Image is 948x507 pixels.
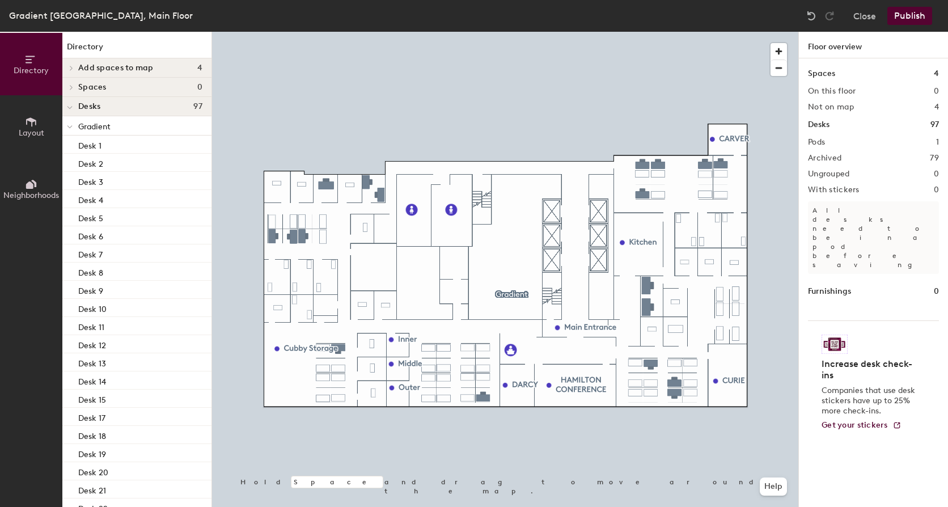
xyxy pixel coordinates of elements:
[822,386,919,416] p: Companies that use desk stickers have up to 25% more check-ins.
[930,119,939,131] h1: 97
[808,87,856,96] h2: On this floor
[934,285,939,298] h1: 0
[822,358,919,381] h4: Increase desk check-ins
[799,32,948,58] h1: Floor overview
[934,67,939,80] h1: 4
[808,154,841,163] h2: Archived
[930,154,939,163] h2: 79
[934,170,939,179] h2: 0
[934,103,939,112] h2: 4
[78,283,103,296] p: Desk 9
[78,192,103,205] p: Desk 4
[808,285,851,298] h1: Furnishings
[78,210,103,223] p: Desk 5
[78,247,103,260] p: Desk 7
[78,319,104,332] p: Desk 11
[78,428,106,441] p: Desk 18
[3,191,59,200] span: Neighborhoods
[824,10,835,22] img: Redo
[14,66,49,75] span: Directory
[78,174,103,187] p: Desk 3
[78,374,106,387] p: Desk 14
[853,7,876,25] button: Close
[936,138,939,147] h2: 1
[808,119,829,131] h1: Desks
[806,10,817,22] img: Undo
[808,67,835,80] h1: Spaces
[19,128,44,138] span: Layout
[78,392,106,405] p: Desk 15
[78,102,100,111] span: Desks
[197,64,202,73] span: 4
[197,83,202,92] span: 0
[808,170,850,179] h2: Ungrouped
[808,185,860,195] h2: With stickers
[193,102,202,111] span: 97
[822,420,888,430] span: Get your stickers
[78,483,106,496] p: Desk 21
[887,7,932,25] button: Publish
[78,138,101,151] p: Desk 1
[78,446,106,459] p: Desk 19
[822,421,902,430] a: Get your stickers
[78,83,107,92] span: Spaces
[78,265,103,278] p: Desk 8
[78,337,106,350] p: Desk 12
[78,301,107,314] p: Desk 10
[78,156,103,169] p: Desk 2
[78,64,154,73] span: Add spaces to map
[822,335,848,354] img: Sticker logo
[78,122,111,132] span: Gradient
[808,201,939,274] p: All desks need to be in a pod before saving
[934,185,939,195] h2: 0
[9,9,193,23] div: Gradient [GEOGRAPHIC_DATA], Main Floor
[62,41,211,58] h1: Directory
[78,464,108,478] p: Desk 20
[934,87,939,96] h2: 0
[808,103,854,112] h2: Not on map
[78,356,106,369] p: Desk 13
[78,410,105,423] p: Desk 17
[760,478,787,496] button: Help
[78,229,103,242] p: Desk 6
[808,138,825,147] h2: Pods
